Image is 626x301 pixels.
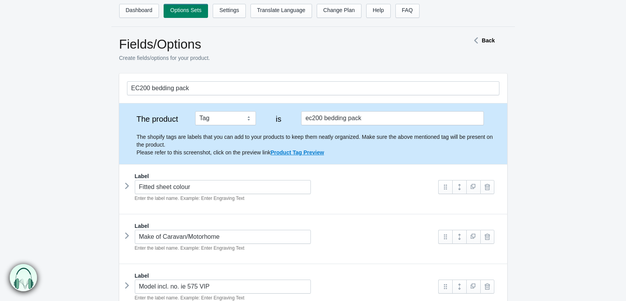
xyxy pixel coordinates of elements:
[135,222,149,230] label: Label
[9,264,36,292] img: bxm.png
[127,81,499,95] input: General Options Set
[366,4,391,18] a: Help
[317,4,361,18] a: Change Plan
[470,37,495,44] a: Back
[119,37,443,52] h1: Fields/Options
[263,115,294,123] label: is
[119,54,443,62] p: Create fields/options for your product.
[482,37,495,44] strong: Back
[127,115,188,123] label: The product
[135,272,149,280] label: Label
[135,172,149,180] label: Label
[213,4,246,18] a: Settings
[135,245,245,251] em: Enter the label name. Example: Enter Engraving Text
[135,196,245,201] em: Enter the label name. Example: Enter Engraving Text
[250,4,312,18] a: Translate Language
[137,133,499,156] p: The shopify tags are labels that you can add to your products to keep them neatly organized. Make...
[270,149,324,156] a: Product Tag Preview
[164,4,208,18] a: Options Sets
[395,4,420,18] a: FAQ
[119,4,159,18] a: Dashboard
[135,295,245,301] em: Enter the label name. Example: Enter Engraving Text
